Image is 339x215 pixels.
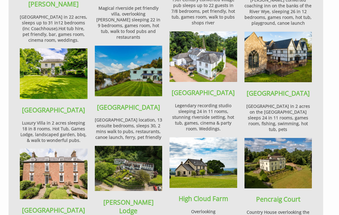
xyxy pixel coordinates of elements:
h4: [GEOGRAPHIC_DATA] in 22 acres, sleeps up to 31 in12 bedrooms (inc Coachhouse).Hot tub hire, pet f... [20,14,87,43]
h4: [GEOGRAPHIC_DATA] in 2 acres on the [GEOGRAPHIC_DATA] sleeps 24 in 11 rooms, games room, fishing,... [244,103,312,132]
img: Forest House [20,149,87,199]
img: Symonds Yat Lodge [95,146,162,191]
img: Bromsash House [20,48,87,99]
h4: [GEOGRAPHIC_DATA] location, 13 ensuite bedrooms, sleeps 30, 2 mins walk to pubs, restaurants, can... [95,117,162,192]
a: Pencraig Court [256,195,300,203]
img: Monnow Valley Studio [169,31,237,82]
img: Pencraig Court [244,138,312,189]
a: High Cloud Farm [179,194,228,203]
h4: Legendary recording studio sleeping 24 in 11 rooms, stunning riverside setting, hot tub, games, c... [169,103,237,132]
a: [GEOGRAPHIC_DATA] [22,106,85,114]
img: Highcloud Farm [169,137,237,188]
img: Wye Rapids House [95,46,162,96]
a: [GEOGRAPHIC_DATA] [247,89,310,97]
img: The Manor On The Monnow [244,32,312,82]
a: [PERSON_NAME] Lodge [103,198,154,215]
a: [GEOGRAPHIC_DATA] [22,206,85,214]
h4: Magical riverside pet friendly villa, overlooking [PERSON_NAME] sleeping 22 in 9 bedrooms, games ... [95,5,162,40]
h4: Luxury Villa in 2 acres sleeping 18 in 8 rooms. Hot Tub, Games Lodge, landscaped garden, bbq, & w... [20,120,87,143]
a: [GEOGRAPHIC_DATA] [172,88,235,97]
a: [GEOGRAPHIC_DATA] [97,103,160,111]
